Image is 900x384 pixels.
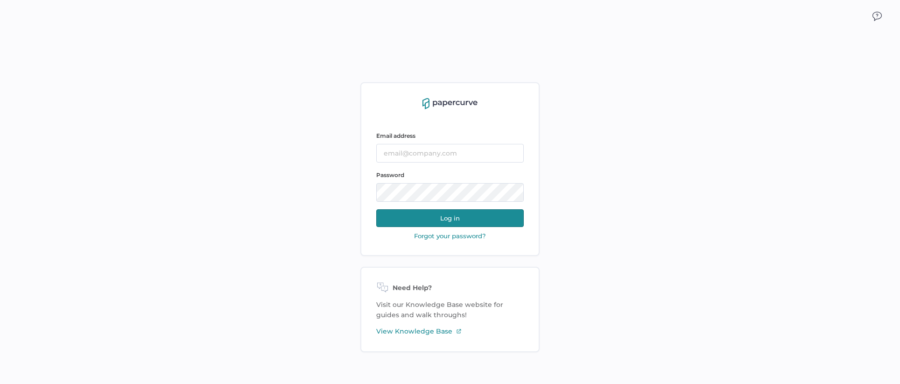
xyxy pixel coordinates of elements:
[872,12,882,21] img: icon_chat.2bd11823.svg
[376,171,404,178] span: Password
[360,267,540,352] div: Visit our Knowledge Base website for guides and walk throughs!
[376,283,389,294] img: need-help-icon.d526b9f7.svg
[376,132,415,139] span: Email address
[376,209,524,227] button: Log in
[376,283,524,294] div: Need Help?
[376,144,524,163] input: email@company.com
[376,326,452,336] span: View Knowledge Base
[411,232,489,240] button: Forgot your password?
[456,328,462,334] img: external-link-icon-3.58f4c051.svg
[422,98,478,109] img: papercurve-logo-colour.7244d18c.svg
